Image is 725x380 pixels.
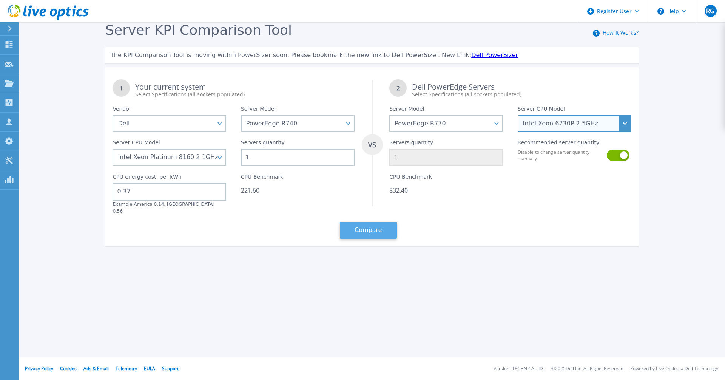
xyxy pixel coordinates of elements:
[412,83,631,98] div: Dell PowerEdge Servers
[116,365,137,372] a: Telemetry
[471,51,518,59] a: Dell PowerSizer
[113,183,226,200] input: 0.00
[110,51,471,59] span: The KPI Comparison Tool is moving within PowerSizer soon. Please bookmark the new link to Dell Po...
[396,84,400,92] tspan: 2
[340,222,397,239] button: Compare
[120,84,123,92] tspan: 1
[241,106,276,115] label: Server Model
[83,365,109,372] a: Ads & Email
[113,202,214,214] label: Example America 0.14, [GEOGRAPHIC_DATA] 0.56
[113,139,160,148] label: Server CPU Model
[518,149,602,162] label: Disable to change server quantity manually.
[113,106,131,115] label: Vendor
[144,365,155,372] a: EULA
[551,366,623,371] li: © 2025 Dell Inc. All Rights Reserved
[518,139,600,148] label: Recommended server quantity
[135,83,354,98] div: Your current system
[603,29,639,36] a: How It Works?
[25,365,53,372] a: Privacy Policy
[389,174,432,183] label: CPU Benchmark
[706,8,714,14] span: RG
[162,365,179,372] a: Support
[412,91,631,98] div: Select Specifications (all sockets populated)
[389,187,503,194] div: 832.40
[105,22,292,38] span: Server KPI Comparison Tool
[518,106,565,115] label: Server CPU Model
[494,366,545,371] li: Version: [TECHNICAL_ID]
[241,139,285,148] label: Servers quantity
[135,91,354,98] div: Select Specifications (all sockets populated)
[368,140,376,149] tspan: VS
[60,365,77,372] a: Cookies
[241,187,355,194] div: 221.60
[241,174,284,183] label: CPU Benchmark
[630,366,718,371] li: Powered by Live Optics, a Dell Technology
[113,174,182,183] label: CPU energy cost, per kWh
[389,106,424,115] label: Server Model
[389,139,433,148] label: Servers quantity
